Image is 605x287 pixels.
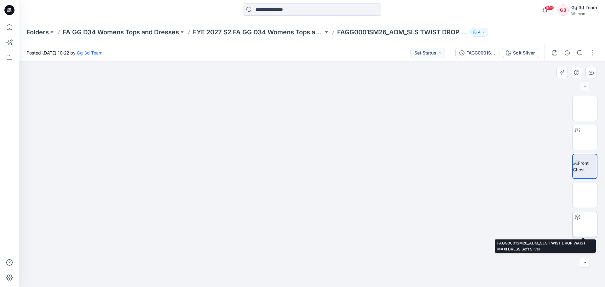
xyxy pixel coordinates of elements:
[557,4,569,16] div: G3
[513,49,535,56] div: Soft Silver
[544,5,554,10] span: 99+
[337,28,468,37] p: FAGG0001SM26_ADM_SLS TWIST DROP WAIST MAXI DRESS
[193,28,323,37] a: FYE 2027 S2 FA GG D34 Womens Tops and Dresses
[470,28,488,37] button: 4
[562,48,572,58] button: Details
[571,4,597,11] div: Gg 3d Team
[26,28,49,37] a: Folders
[63,28,179,37] a: FA GG D34 Womens Tops and Dresses
[455,48,499,58] button: FAGG0001SM26_ADM_SLS TWIST DROP WAIST MAXI DRESS
[502,48,539,58] button: Soft Silver
[478,29,481,36] p: 4
[466,49,495,56] div: FAGG0001SM26_ADM_SLS TWIST DROP WAIST MAXI DRESS
[571,11,597,16] div: Walmart
[573,160,597,173] img: Front Ghost
[26,49,102,56] span: Posted [DATE] 10:22 by
[77,50,102,55] a: Gg 3d Team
